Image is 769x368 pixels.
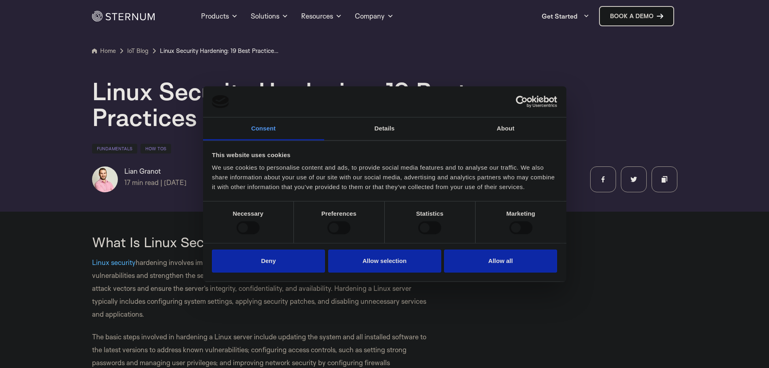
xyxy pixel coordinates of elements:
a: Usercentrics Cookiebot - opens in a new window [486,96,557,108]
button: Allow selection [328,250,441,273]
button: Allow all [444,250,557,273]
strong: Necessary [233,210,264,217]
img: sternum iot [657,13,663,19]
a: Solutions [251,2,288,31]
a: IoT Blog [127,46,149,56]
a: Linux security [92,258,136,267]
span: What Is Linux Security Hardening? [92,233,306,250]
a: Consent [203,118,324,141]
img: logo [212,95,229,108]
img: Lian Granot [92,166,118,192]
a: Resources [301,2,342,31]
h1: Linux Security Hardening: 19 Best Practices with Linux Commands [92,78,576,130]
span: [DATE] [164,178,186,187]
a: About [445,118,566,141]
strong: Preferences [321,210,356,217]
span: hardening involves implementing a series of measures and best practices to reduce vulnerabilities... [92,258,426,318]
strong: Statistics [416,210,444,217]
a: Company [355,2,394,31]
a: Home [92,46,116,56]
a: Details [324,118,445,141]
a: Linux Security Hardening: 19 Best Practices with Linux Commands [160,46,281,56]
h3: JUMP TO SECTION [470,234,677,241]
a: How Tos [140,144,171,154]
strong: Marketing [506,210,535,217]
div: This website uses cookies [212,150,557,160]
span: 17 [124,178,130,187]
div: We use cookies to personalise content and ads, to provide social media features and to analyse ou... [212,163,557,192]
button: Deny [212,250,325,273]
span: min read | [124,178,162,187]
h6: Lian Granot [124,166,186,176]
a: Fundamentals [92,144,137,154]
a: Get Started [542,8,589,24]
a: Products [201,2,238,31]
a: Book a demo [599,6,674,26]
